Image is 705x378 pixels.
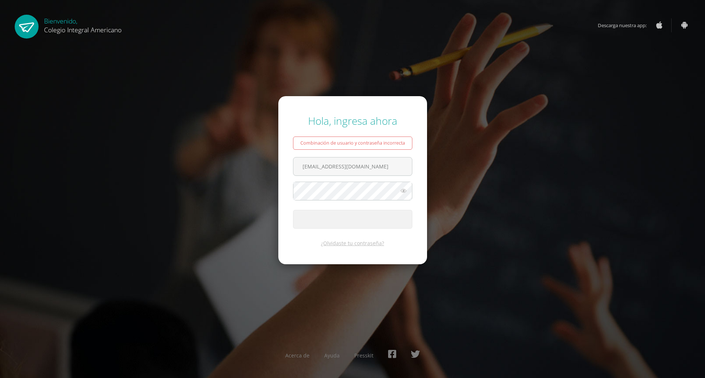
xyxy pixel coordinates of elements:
div: Hola, ingresa ahora [293,114,412,128]
input: Correo electrónico o usuario [293,157,412,175]
div: Combinación de usuario y contraseña incorrecta [293,137,412,150]
span: Colegio Integral Americano [44,25,122,34]
a: ¿Olvidaste tu contraseña? [321,240,384,247]
div: Bienvenido, [44,15,122,34]
a: Acerca de [285,352,310,359]
span: Descarga nuestra app: [598,18,654,32]
a: Ayuda [324,352,340,359]
button: Ingresar [293,210,412,229]
a: Presskit [354,352,373,359]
